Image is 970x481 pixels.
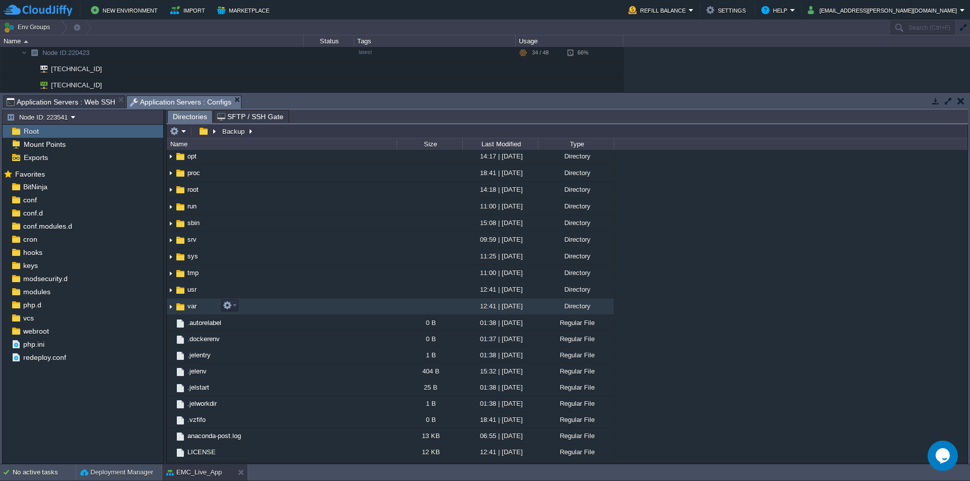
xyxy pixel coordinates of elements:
span: .dockerenv [186,335,221,343]
a: .jelenv [186,367,208,376]
a: Node ID:220423 [41,48,91,57]
div: Name [1,35,303,47]
a: sbin [186,219,201,227]
a: run [186,202,198,210]
a: anaconda-post.log [186,432,243,440]
img: AMDAwAAAACH5BAEAAAAALAAAAAABAAEAAAICRAEAOw== [167,315,175,331]
span: vcs [21,313,35,323]
img: AMDAwAAAACH5BAEAAAAALAAAAAABAAEAAAICRAEAOw== [175,301,186,312]
img: AMDAwAAAACH5BAEAAAAALAAAAAABAAEAAAICRAEAOw== [167,380,175,395]
button: Settings [706,4,749,16]
img: AMDAwAAAACH5BAEAAAAALAAAAAABAAEAAAICRAEAOw== [24,40,28,43]
div: 1 B [397,347,462,363]
button: [EMAIL_ADDRESS][PERSON_NAME][DOMAIN_NAME] [808,4,960,16]
span: Directories [173,111,207,123]
div: 01:38 | [DATE] [462,315,538,331]
span: SFTP / SSH Gate [217,111,283,123]
a: opt [186,152,198,161]
div: 14:18 | [DATE] [462,182,538,197]
img: AMDAwAAAACH5BAEAAAAALAAAAAABAAEAAAICRAEAOw== [175,350,186,361]
div: Regular File [538,347,614,363]
button: Help [761,4,790,16]
div: 0 B [397,412,462,427]
div: Regular File [538,444,614,460]
a: keys [21,261,39,270]
a: conf.d [21,208,44,218]
a: [TECHNICAL_ID] [50,65,104,73]
img: AMDAwAAAACH5BAEAAAAALAAAAAABAAEAAAICRAEAOw== [167,232,175,248]
a: root [186,185,200,194]
span: hooks [21,248,44,257]
img: AMDAwAAAACH5BAEAAAAALAAAAAABAAEAAAICRAEAOw== [175,399,186,410]
div: 01:38 | [DATE] [462,347,538,363]
a: modsecurity.d [21,274,69,283]
a: Exports [22,153,50,162]
div: 0 B [397,331,462,347]
a: php.ini [21,340,46,349]
img: AMDAwAAAACH5BAEAAAAALAAAAAABAAEAAAICRAEAOw== [175,184,186,195]
div: 15:32 | [DATE] [462,363,538,379]
img: AMDAwAAAACH5BAEAAAAALAAAAAABAAEAAAICRAEAOw== [167,249,175,264]
span: 220423 [41,48,91,57]
img: AMDAwAAAACH5BAEAAAAALAAAAAABAAEAAAICRAEAOw== [175,334,186,345]
div: 12:41 | [DATE] [462,282,538,297]
span: [TECHNICAL_ID] [50,61,104,77]
div: 0 B [397,315,462,331]
a: proc [186,169,202,177]
button: Env Groups [4,20,54,34]
div: Directory [538,248,614,264]
div: Type [539,138,614,150]
span: var [186,302,198,310]
button: Refill Balance [628,4,689,16]
a: .vzfifo [186,415,207,424]
a: usr [186,285,198,294]
a: cron [21,235,39,244]
div: 01:37 | [DATE] [462,331,538,347]
input: Click to enter the path [167,124,967,138]
a: .autorelabel [186,318,223,327]
img: AMDAwAAAACH5BAEAAAAALAAAAAABAAEAAAICRAEAOw== [167,199,175,215]
a: .jelentry [186,351,212,359]
span: [TECHNICAL_ID] [50,77,104,93]
span: conf.modules.d [21,222,74,231]
span: .jelworkdir [186,399,218,408]
img: AMDAwAAAACH5BAEAAAAALAAAAAABAAEAAAICRAEAOw== [175,431,186,442]
div: 06:55 | [DATE] [462,428,538,444]
div: 14:17 | [DATE] [462,148,538,164]
div: 12 KB [397,444,462,460]
img: AMDAwAAAACH5BAEAAAAALAAAAAABAAEAAAICRAEAOw== [33,77,47,93]
div: Status [304,35,354,47]
img: AMDAwAAAACH5BAEAAAAALAAAAAABAAEAAAICRAEAOw== [27,77,33,93]
div: 09:59 | [DATE] [462,232,538,247]
img: AMDAwAAAACH5BAEAAAAALAAAAAABAAEAAAICRAEAOw== [175,251,186,262]
div: 11:25 | [DATE] [462,248,538,264]
div: 11:00 | [DATE] [462,198,538,214]
img: AMDAwAAAACH5BAEAAAAALAAAAAABAAEAAAICRAEAOw== [167,444,175,460]
div: 12:41 | [DATE] [462,460,538,476]
a: Mount Points [22,140,67,149]
span: BitNinja [21,182,49,191]
div: Directory [538,215,614,231]
span: Application Servers : Configs [130,96,232,109]
div: Regular File [538,363,614,379]
span: conf [21,195,38,204]
a: [TECHNICAL_ID] [50,81,104,89]
img: AMDAwAAAACH5BAEAAAAALAAAAAABAAEAAAICRAEAOw== [167,166,175,181]
div: Directory [538,298,614,314]
img: AMDAwAAAACH5BAEAAAAALAAAAAABAAEAAAICRAEAOw== [175,383,186,394]
span: srv [186,235,198,244]
img: AMDAwAAAACH5BAEAAAAALAAAAAABAAEAAAICRAEAOw== [167,460,175,476]
span: webroot [21,327,51,336]
img: AMDAwAAAACH5BAEAAAAALAAAAAABAAEAAAICRAEAOw== [175,151,186,162]
span: .jelstart [186,383,211,392]
span: Root [22,127,40,136]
